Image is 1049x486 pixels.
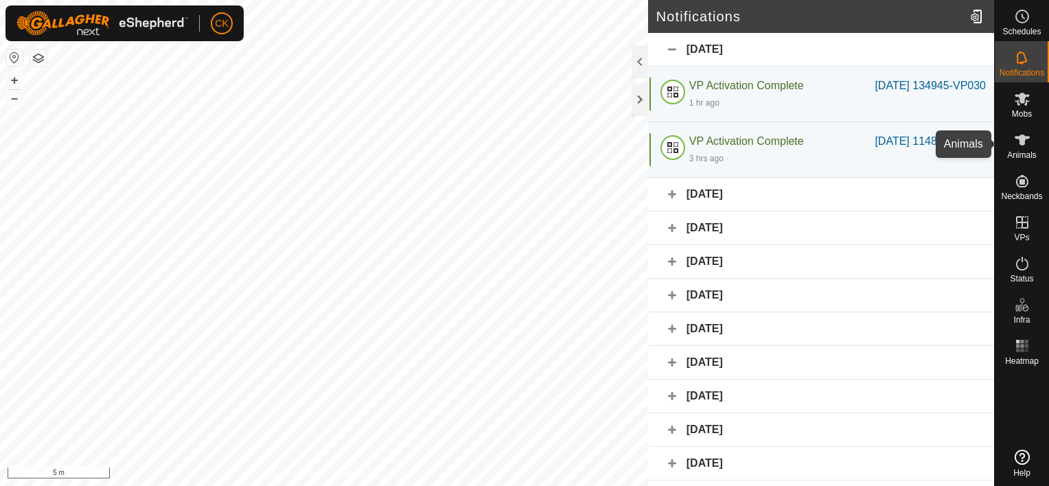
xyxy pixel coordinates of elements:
a: Contact Us [338,468,378,481]
div: [DATE] [648,312,994,346]
span: Heatmap [1005,357,1039,365]
span: Animals [1007,151,1037,159]
h2: Notifications [656,8,965,25]
div: [DATE] [648,279,994,312]
span: Notifications [1000,69,1044,77]
div: [DATE] [648,178,994,211]
div: 1 hr ago [689,97,719,109]
span: CK [215,16,228,31]
div: [DATE] [648,413,994,447]
div: [DATE] [648,380,994,413]
div: [DATE] [648,245,994,279]
div: [DATE] [648,447,994,481]
span: VP Activation Complete [689,135,804,147]
span: VPs [1014,233,1029,242]
div: [DATE] [648,346,994,380]
a: Privacy Policy [270,468,321,481]
button: Map Layers [30,50,47,67]
span: Help [1013,469,1030,477]
span: Status [1010,275,1033,283]
span: Mobs [1012,110,1032,118]
div: [DATE] 134945-VP030 [875,78,986,94]
span: Schedules [1002,27,1041,36]
button: Reset Map [6,49,23,66]
button: – [6,90,23,106]
span: Infra [1013,316,1030,324]
div: 3 hrs ago [689,152,724,165]
span: Neckbands [1001,192,1042,200]
button: + [6,72,23,89]
span: VP Activation Complete [689,80,804,91]
div: [DATE] [648,33,994,67]
a: Help [995,444,1049,483]
img: Gallagher Logo [16,11,188,36]
div: [DATE] [648,211,994,245]
div: [DATE] 114806-VP005 [875,133,986,150]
